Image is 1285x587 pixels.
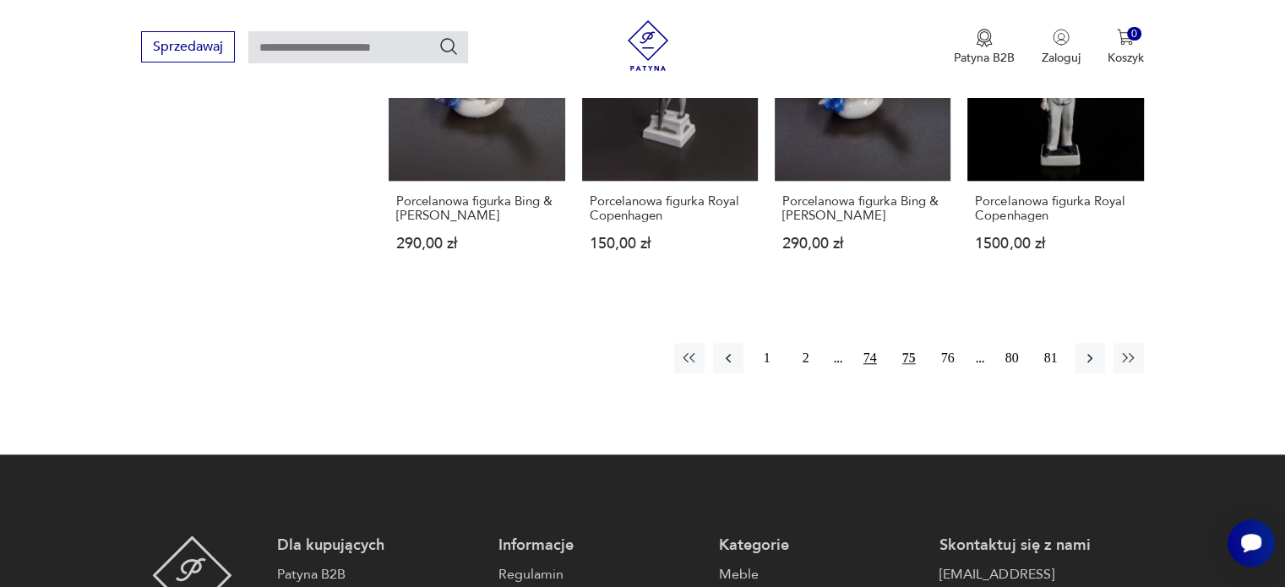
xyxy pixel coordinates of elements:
[1042,29,1081,66] button: Zaloguj
[1127,27,1141,41] div: 0
[954,29,1015,66] a: Ikona medaluPatyna B2B
[498,535,702,556] p: Informacje
[954,29,1015,66] button: Patyna B2B
[1228,519,1275,567] iframe: Smartsupp widget button
[623,20,673,71] img: Patyna - sklep z meblami i dekoracjami vintage
[277,535,481,556] p: Dla kupujących
[782,236,943,251] p: 290,00 zł
[1036,343,1066,373] button: 81
[967,5,1143,284] a: Porcelanowa figurka Royal CopenhagenPorcelanowa figurka Royal Copenhagen1500,00 zł
[775,5,950,284] a: Porcelanowa figurka Bing & GrondahlPorcelanowa figurka Bing & [PERSON_NAME]290,00 zł
[782,194,943,223] h3: Porcelanowa figurka Bing & [PERSON_NAME]
[396,236,557,251] p: 290,00 zł
[976,29,993,47] img: Ikona medalu
[752,343,782,373] button: 1
[277,564,481,584] a: Patyna B2B
[498,564,702,584] a: Regulamin
[1108,29,1144,66] button: 0Koszyk
[933,343,963,373] button: 76
[939,535,1143,556] p: Skontaktuj się z nami
[396,194,557,223] h3: Porcelanowa figurka Bing & [PERSON_NAME]
[141,31,235,63] button: Sprzedawaj
[1042,50,1081,66] p: Zaloguj
[791,343,821,373] button: 2
[1053,29,1070,46] img: Ikonka użytkownika
[389,5,564,284] a: Porcelanowa figurka Bing & GrondahlPorcelanowa figurka Bing & [PERSON_NAME]290,00 zł
[975,236,1135,251] p: 1500,00 zł
[954,50,1015,66] p: Patyna B2B
[894,343,924,373] button: 75
[997,343,1027,373] button: 80
[719,535,923,556] p: Kategorie
[1108,50,1144,66] p: Koszyk
[855,343,885,373] button: 74
[582,5,758,284] a: Porcelanowa figurka Royal CopenhagenPorcelanowa figurka Royal Copenhagen150,00 zł
[1117,29,1134,46] img: Ikona koszyka
[975,194,1135,223] h3: Porcelanowa figurka Royal Copenhagen
[141,42,235,54] a: Sprzedawaj
[590,194,750,223] h3: Porcelanowa figurka Royal Copenhagen
[719,564,923,584] a: Meble
[590,236,750,251] p: 150,00 zł
[438,36,459,57] button: Szukaj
